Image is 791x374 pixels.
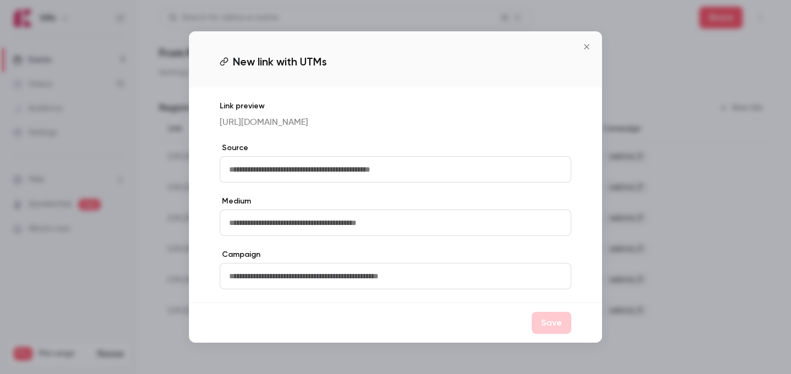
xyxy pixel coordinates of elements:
[220,196,571,207] label: Medium
[220,101,571,112] p: Link preview
[220,142,571,153] label: Source
[220,249,571,260] label: Campaign
[220,116,571,129] p: [URL][DOMAIN_NAME]
[233,53,327,70] span: New link with UTMs
[576,36,598,58] button: Close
